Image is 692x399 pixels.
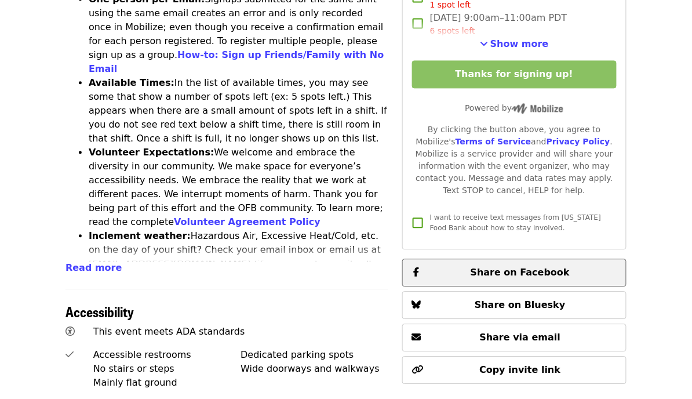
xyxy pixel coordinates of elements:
li: We welcome and embrace the diversity in our community. We make space for everyone’s accessibility... [89,146,388,229]
span: Accessibility [65,301,134,321]
button: Share on Bluesky [402,291,627,319]
a: Terms of Service [456,137,531,146]
a: Privacy Policy [547,137,610,146]
button: Thanks for signing up! [412,60,617,88]
div: No stairs or steps [93,362,241,376]
span: I want to receive text messages from [US_STATE] Food Bank about how to stay involved. [430,213,601,232]
i: check icon [65,349,74,360]
span: Show more [490,38,549,49]
strong: Volunteer Expectations: [89,147,214,158]
button: Copy invite link [402,356,627,384]
div: Wide doorways and walkways [241,362,388,376]
div: Dedicated parking spots [241,348,388,362]
li: Hazardous Air, Excessive Heat/Cold, etc. on the day of your shift? Check your email inbox or emai... [89,229,388,299]
span: Share via email [480,332,561,343]
a: Volunteer Agreement Policy [174,216,320,227]
span: Read more [65,262,122,273]
button: See more timeslots [480,37,549,51]
button: Share via email [402,324,627,351]
span: Share on Facebook [471,267,570,278]
span: 6 spots left [430,26,475,35]
i: universal-access icon [65,326,75,337]
button: Share on Facebook [402,259,627,286]
strong: Available Times: [89,77,174,88]
div: Mainly flat ground [93,376,241,390]
span: Share on Bluesky [475,299,566,310]
button: Read more [65,261,122,275]
span: This event meets ADA standards [93,326,245,337]
span: Powered by [465,103,563,113]
span: [DATE] 9:00am–11:00am PDT [430,11,567,37]
div: Accessible restrooms [93,348,241,362]
li: In the list of available times, you may see some that show a number of spots left (ex: 5 spots le... [89,76,388,146]
strong: Inclement weather: [89,230,191,241]
div: By clicking the button above, you agree to Mobilize's and . Mobilize is a service provider and wi... [412,124,617,197]
img: Powered by Mobilize [512,103,563,114]
span: Copy invite link [479,364,560,375]
a: How-to: Sign up Friends/Family with No Email [89,49,384,74]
